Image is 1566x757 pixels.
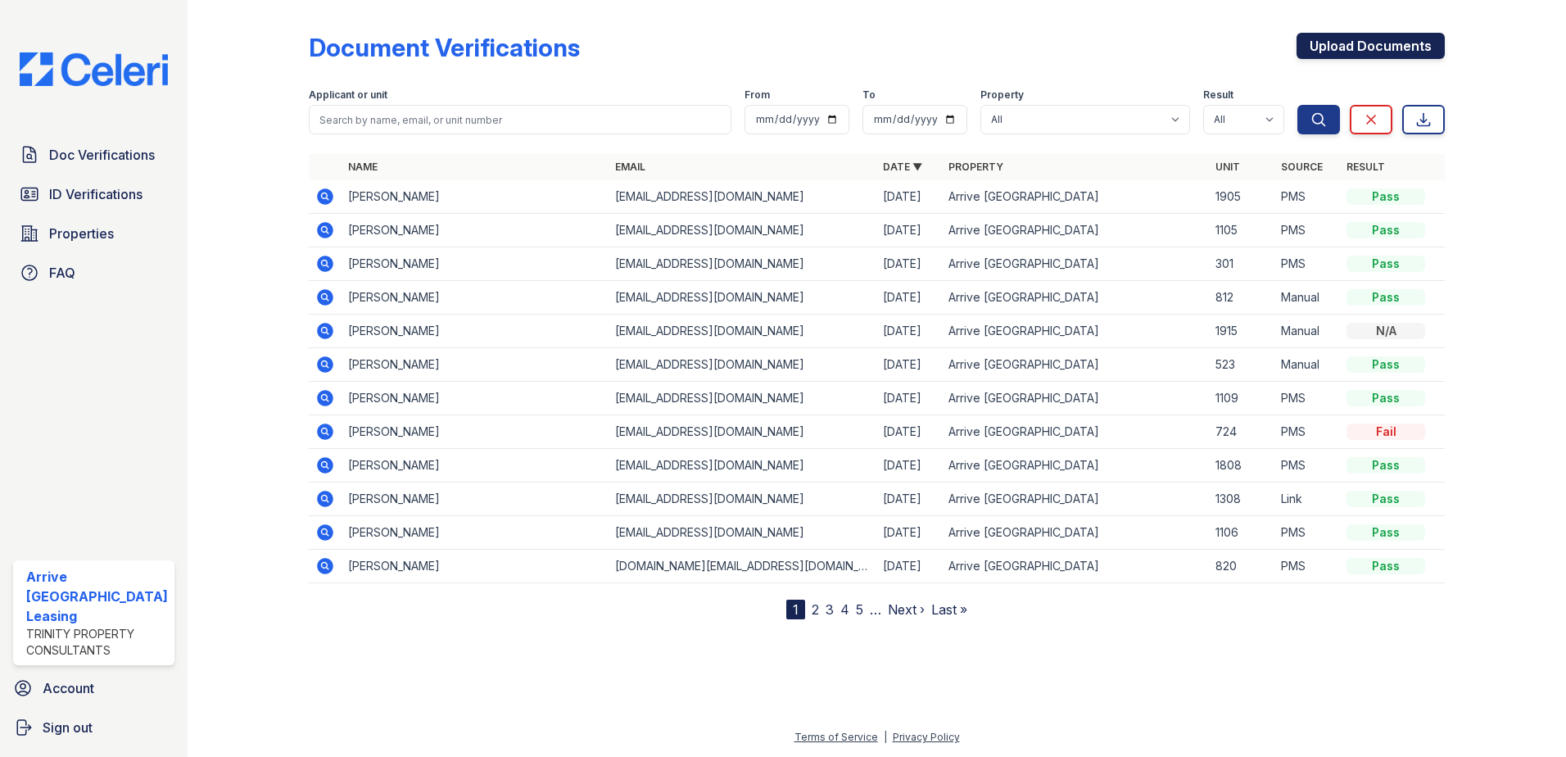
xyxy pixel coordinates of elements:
[876,281,942,315] td: [DATE]
[609,214,876,247] td: [EMAIL_ADDRESS][DOMAIN_NAME]
[856,601,863,618] a: 5
[49,224,114,243] span: Properties
[942,415,1210,449] td: Arrive [GEOGRAPHIC_DATA]
[615,161,645,173] a: Email
[1209,415,1274,449] td: 724
[309,88,387,102] label: Applicant or unit
[309,105,732,134] input: Search by name, email, or unit number
[1209,214,1274,247] td: 1105
[1215,161,1240,173] a: Unit
[826,601,834,618] a: 3
[942,516,1210,550] td: Arrive [GEOGRAPHIC_DATA]
[342,483,609,516] td: [PERSON_NAME]
[1346,188,1425,205] div: Pass
[43,678,94,698] span: Account
[609,348,876,382] td: [EMAIL_ADDRESS][DOMAIN_NAME]
[1274,247,1340,281] td: PMS
[876,550,942,583] td: [DATE]
[13,138,174,171] a: Doc Verifications
[1209,281,1274,315] td: 812
[609,247,876,281] td: [EMAIL_ADDRESS][DOMAIN_NAME]
[1346,524,1425,541] div: Pass
[942,550,1210,583] td: Arrive [GEOGRAPHIC_DATA]
[870,600,881,619] span: …
[876,214,942,247] td: [DATE]
[342,348,609,382] td: [PERSON_NAME]
[1203,88,1233,102] label: Result
[1274,315,1340,348] td: Manual
[876,180,942,214] td: [DATE]
[1209,348,1274,382] td: 523
[794,731,878,743] a: Terms of Service
[942,281,1210,315] td: Arrive [GEOGRAPHIC_DATA]
[342,382,609,415] td: [PERSON_NAME]
[342,247,609,281] td: [PERSON_NAME]
[942,449,1210,483] td: Arrive [GEOGRAPHIC_DATA]
[1209,516,1274,550] td: 1106
[884,731,887,743] div: |
[1209,483,1274,516] td: 1308
[812,601,819,618] a: 2
[1346,323,1425,339] div: N/A
[876,348,942,382] td: [DATE]
[1346,161,1385,173] a: Result
[609,382,876,415] td: [EMAIL_ADDRESS][DOMAIN_NAME]
[342,516,609,550] td: [PERSON_NAME]
[942,180,1210,214] td: Arrive [GEOGRAPHIC_DATA]
[342,281,609,315] td: [PERSON_NAME]
[342,315,609,348] td: [PERSON_NAME]
[1209,180,1274,214] td: 1905
[948,161,1003,173] a: Property
[862,88,876,102] label: To
[888,601,925,618] a: Next ›
[1274,550,1340,583] td: PMS
[609,483,876,516] td: [EMAIL_ADDRESS][DOMAIN_NAME]
[876,247,942,281] td: [DATE]
[49,184,143,204] span: ID Verifications
[876,449,942,483] td: [DATE]
[1274,415,1340,449] td: PMS
[942,382,1210,415] td: Arrive [GEOGRAPHIC_DATA]
[1209,449,1274,483] td: 1808
[609,415,876,449] td: [EMAIL_ADDRESS][DOMAIN_NAME]
[342,214,609,247] td: [PERSON_NAME]
[1274,180,1340,214] td: PMS
[609,550,876,583] td: [DOMAIN_NAME][EMAIL_ADDRESS][DOMAIN_NAME]
[942,483,1210,516] td: Arrive [GEOGRAPHIC_DATA]
[1346,457,1425,474] div: Pass
[1346,222,1425,238] div: Pass
[13,256,174,289] a: FAQ
[342,550,609,583] td: [PERSON_NAME]
[13,217,174,250] a: Properties
[840,601,849,618] a: 4
[49,145,155,165] span: Doc Verifications
[609,315,876,348] td: [EMAIL_ADDRESS][DOMAIN_NAME]
[342,415,609,449] td: [PERSON_NAME]
[609,516,876,550] td: [EMAIL_ADDRESS][DOMAIN_NAME]
[1281,161,1323,173] a: Source
[13,178,174,211] a: ID Verifications
[1209,382,1274,415] td: 1109
[876,516,942,550] td: [DATE]
[942,348,1210,382] td: Arrive [GEOGRAPHIC_DATA]
[942,247,1210,281] td: Arrive [GEOGRAPHIC_DATA]
[26,626,168,659] div: Trinity Property Consultants
[7,52,181,86] img: CE_Logo_Blue-a8612792a0a2168367f1c8372b55b34899dd931a85d93a1a3d3e32e68fde9ad4.png
[942,214,1210,247] td: Arrive [GEOGRAPHIC_DATA]
[348,161,378,173] a: Name
[1274,516,1340,550] td: PMS
[876,415,942,449] td: [DATE]
[893,731,960,743] a: Privacy Policy
[342,449,609,483] td: [PERSON_NAME]
[609,449,876,483] td: [EMAIL_ADDRESS][DOMAIN_NAME]
[49,263,75,283] span: FAQ
[26,567,168,626] div: Arrive [GEOGRAPHIC_DATA] Leasing
[1346,289,1425,306] div: Pass
[1274,214,1340,247] td: PMS
[7,711,181,744] a: Sign out
[1297,33,1445,59] a: Upload Documents
[1346,491,1425,507] div: Pass
[1209,247,1274,281] td: 301
[1346,558,1425,574] div: Pass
